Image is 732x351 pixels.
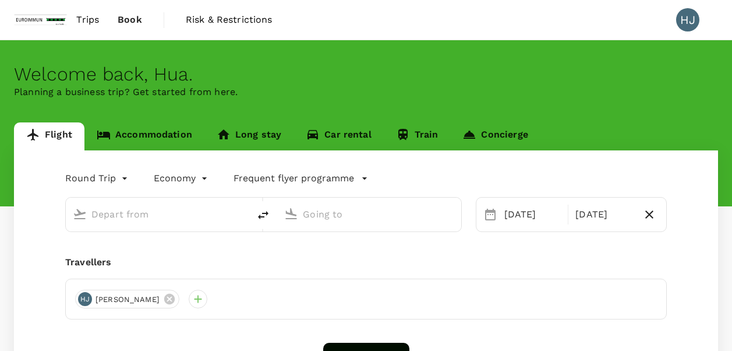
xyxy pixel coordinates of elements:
button: Frequent flyer programme [234,171,368,185]
span: [PERSON_NAME] [89,294,167,306]
span: Book [118,13,142,27]
a: Car rental [293,122,384,150]
div: Economy [154,169,210,188]
div: HJ[PERSON_NAME] [75,290,179,308]
span: Risk & Restrictions [186,13,273,27]
a: Long stay [204,122,293,150]
div: Welcome back , Hua . [14,64,718,85]
a: Concierge [450,122,540,150]
p: Frequent flyer programme [234,171,354,185]
a: Accommodation [84,122,204,150]
div: HJ [676,8,699,31]
button: Open [453,213,455,215]
button: delete [249,201,277,229]
button: Open [241,213,243,215]
input: Going to [303,205,436,223]
div: HJ [78,292,92,306]
p: Planning a business trip? Get started from here. [14,85,718,99]
a: Train [384,122,451,150]
span: Trips [76,13,99,27]
input: Depart from [91,205,225,223]
div: Travellers [65,255,667,269]
a: Flight [14,122,84,150]
div: Round Trip [65,169,130,188]
div: [DATE] [571,203,637,226]
img: EUROIMMUN (South East Asia) Pte. Ltd. [14,7,67,33]
div: [DATE] [500,203,566,226]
